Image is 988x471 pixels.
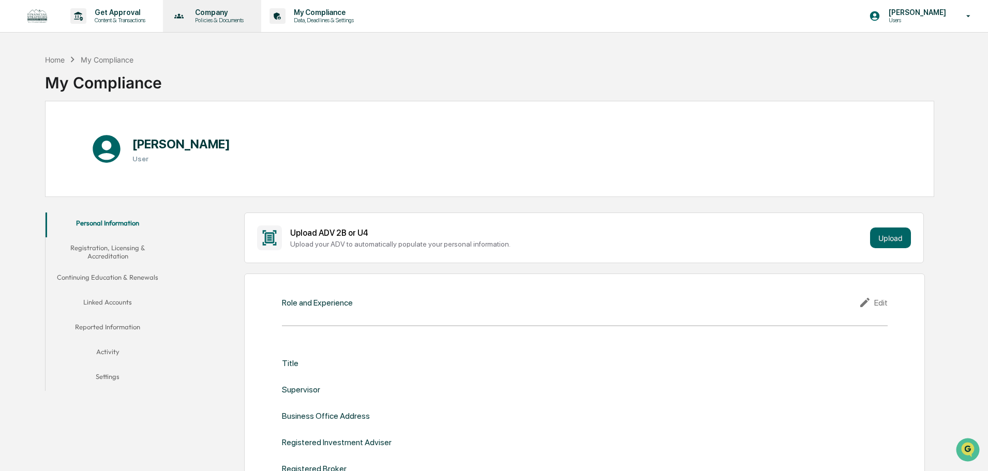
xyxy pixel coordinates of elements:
div: 🔎 [10,151,19,159]
p: Get Approval [86,8,151,17]
img: 1746055101610-c473b297-6a78-478c-a979-82029cc54cd1 [10,79,29,98]
button: Settings [46,366,170,391]
img: logo [25,7,50,26]
div: Role and Experience [282,298,353,308]
button: Linked Accounts [46,292,170,316]
div: Registered Investment Adviser [282,437,392,447]
div: Title [282,358,298,368]
p: How can we help? [10,22,188,38]
div: Business Office Address [282,411,370,421]
div: Home [45,55,65,64]
div: Upload ADV 2B or U4 [290,228,866,238]
div: We're available if you need us! [35,89,131,98]
p: Users [880,17,951,24]
input: Clear [27,47,171,58]
iframe: Open customer support [955,437,983,465]
a: Powered byPylon [73,175,125,183]
div: Supervisor [282,385,320,394]
span: Preclearance [21,130,67,141]
p: Policies & Documents [187,17,249,24]
button: Start new chat [176,82,188,95]
div: Upload your ADV to automatically populate your personal information. [290,240,866,248]
div: 🖐️ [10,131,19,140]
button: Reported Information [46,316,170,341]
div: secondary tabs example [46,212,170,391]
span: Attestations [85,130,128,141]
a: 🗄️Attestations [71,126,132,145]
span: Pylon [103,175,125,183]
div: 🗄️ [75,131,83,140]
div: My Compliance [45,65,162,92]
a: 🔎Data Lookup [6,146,69,164]
button: Personal Information [46,212,170,237]
h1: [PERSON_NAME] [132,136,230,151]
h3: User [132,155,230,163]
span: Data Lookup [21,150,65,160]
button: Activity [46,341,170,366]
button: Registration, Licensing & Accreditation [46,237,170,267]
div: Edit [859,296,888,309]
div: My Compliance [81,55,133,64]
div: Start new chat [35,79,170,89]
p: Data, Deadlines & Settings [286,17,359,24]
p: Content & Transactions [86,17,151,24]
button: Continuing Education & Renewals [46,267,170,292]
a: 🖐️Preclearance [6,126,71,145]
button: Upload [870,227,911,248]
p: [PERSON_NAME] [880,8,951,17]
p: Company [187,8,249,17]
p: My Compliance [286,8,359,17]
